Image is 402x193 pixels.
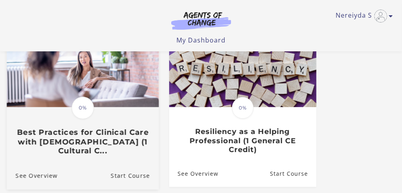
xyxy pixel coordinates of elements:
span: 0% [232,97,254,119]
h3: Best Practices for Clinical Care with [DEMOGRAPHIC_DATA] (1 Cultural C... [15,128,150,156]
h3: Resiliency as a Helping Professional (1 General CE Credit) [178,127,308,154]
a: Best Practices for Clinical Care with Asian Americans (1 Cultural C...: Resume Course [110,163,158,189]
img: Agents of Change Logo [163,11,240,30]
span: 0% [72,97,94,120]
a: Toggle menu [336,10,389,22]
a: My Dashboard [176,36,226,45]
a: Resiliency as a Helping Professional (1 General CE Credit): See Overview [169,161,218,187]
a: Best Practices for Clinical Care with Asian Americans (1 Cultural C...: See Overview [6,163,57,189]
a: Resiliency as a Helping Professional (1 General CE Credit): Resume Course [270,161,316,187]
